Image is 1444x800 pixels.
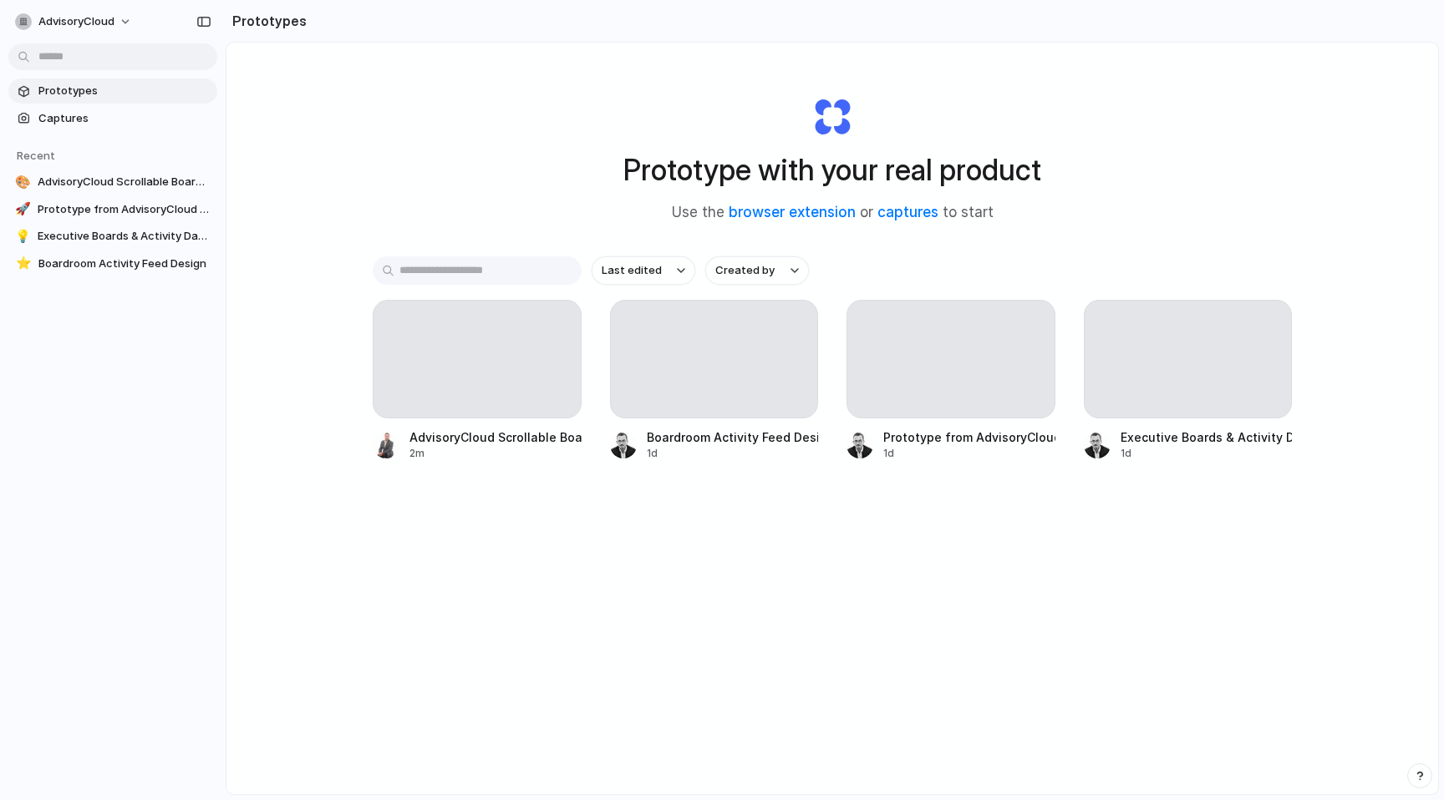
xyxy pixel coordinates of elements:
[38,228,211,245] span: Executive Boards & Activity Dashboard
[8,251,217,276] a: ⭐Boardroom Activity Feed Design
[647,446,819,461] div: 1d
[8,78,217,104] a: Prototypes
[883,446,1055,461] div: 1d
[15,201,31,218] div: 🚀
[38,174,211,190] span: AdvisoryCloud Scrollable Board Sections
[17,149,55,162] span: Recent
[705,256,809,285] button: Created by
[226,11,307,31] h2: Prototypes
[729,204,856,220] a: browser extension
[602,262,662,279] span: Last edited
[38,13,114,30] span: AdvisoryCloud
[877,204,938,220] a: captures
[373,300,582,461] a: AdvisoryCloud Scrollable Board Sections2m
[38,110,211,127] span: Captures
[15,174,31,190] div: 🎨
[8,224,217,249] a: 💡Executive Boards & Activity Dashboard
[647,428,819,446] div: Boardroom Activity Feed Design
[15,228,31,245] div: 💡
[715,262,775,279] span: Created by
[8,8,140,35] button: AdvisoryCloud
[8,106,217,131] a: Captures
[672,202,994,224] span: Use the or to start
[1084,300,1293,461] a: Executive Boards & Activity Dashboard1d
[38,83,211,99] span: Prototypes
[8,197,217,222] a: 🚀Prototype from AdvisoryCloud Dashboard
[883,428,1055,446] div: Prototype from AdvisoryCloud Dashboard
[409,446,582,461] div: 2m
[38,201,211,218] span: Prototype from AdvisoryCloud Dashboard
[15,256,32,272] div: ⭐
[623,148,1041,192] h1: Prototype with your real product
[409,428,582,446] div: AdvisoryCloud Scrollable Board Sections
[610,300,819,461] a: Boardroom Activity Feed Design1d
[38,256,211,272] span: Boardroom Activity Feed Design
[592,256,695,285] button: Last edited
[8,170,217,195] a: 🎨AdvisoryCloud Scrollable Board Sections
[847,300,1055,461] a: Prototype from AdvisoryCloud Dashboard1d
[1121,446,1293,461] div: 1d
[1121,428,1293,446] div: Executive Boards & Activity Dashboard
